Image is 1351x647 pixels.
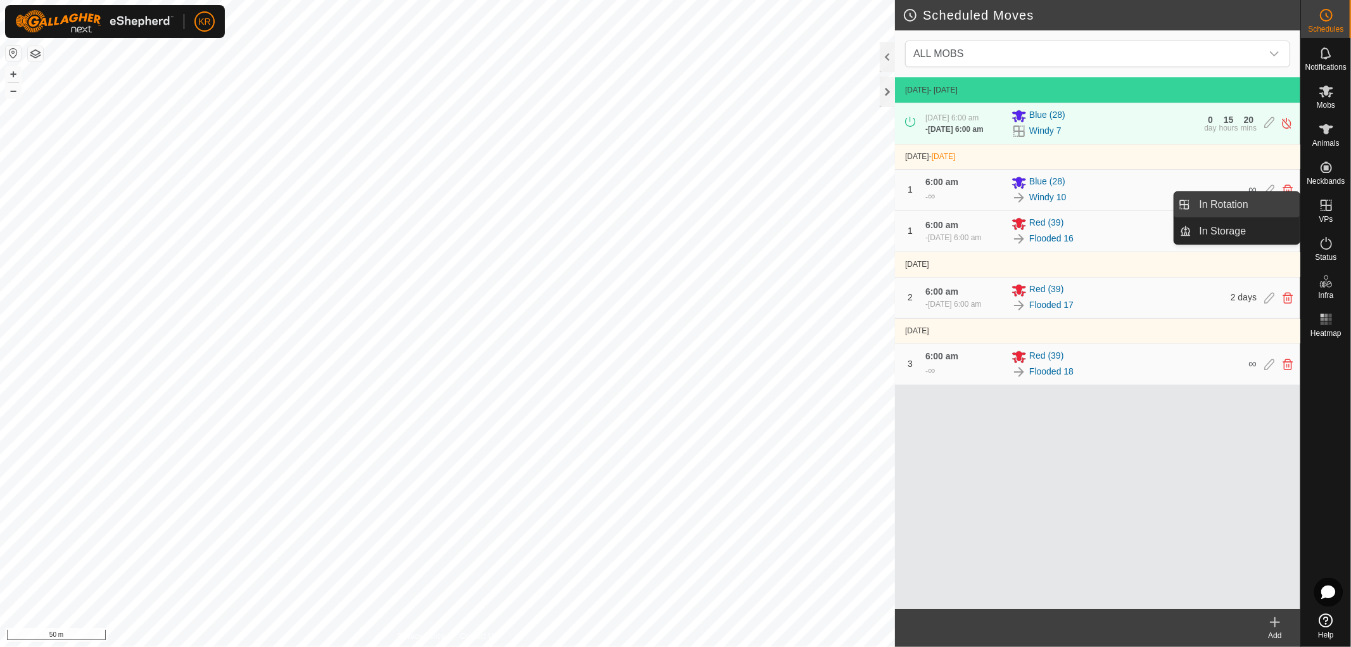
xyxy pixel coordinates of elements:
span: Notifications [1305,63,1347,71]
span: [DATE] [905,86,929,94]
span: [DATE] [905,260,929,269]
button: – [6,83,21,98]
span: Blue (28) [1029,175,1065,190]
span: [DATE] 6:00 am [928,300,981,309]
span: ALL MOBS [908,41,1262,67]
span: Mobs [1317,101,1335,109]
span: 2 [908,292,913,302]
a: Windy 10 [1029,191,1066,204]
a: Windy 7 [1029,124,1062,138]
button: + [6,67,21,82]
span: ∞ [928,191,935,202]
button: Map Layers [28,46,43,61]
img: Turn off schedule move [1281,117,1293,130]
span: 1 [908,184,913,195]
li: In Rotation [1174,192,1300,217]
span: - [929,152,956,161]
img: To [1012,231,1027,247]
span: ∞ [1248,357,1257,370]
div: 0 [1208,115,1213,124]
span: VPs [1319,215,1333,223]
span: [DATE] 6:00 am [925,113,979,122]
span: [DATE] 6:00 am [928,233,981,242]
span: ALL MOBS [913,48,963,59]
a: Flooded 18 [1029,365,1074,378]
a: Flooded 16 [1029,232,1074,245]
span: Neckbands [1307,177,1345,185]
span: In Rotation [1200,197,1248,212]
a: Contact Us [460,631,497,642]
span: Infra [1318,291,1333,299]
span: ∞ [1248,183,1257,196]
img: To [1012,364,1027,380]
span: - [DATE] [929,86,958,94]
div: day [1204,124,1216,132]
div: 20 [1244,115,1254,124]
span: 2 days [1231,292,1257,302]
span: [DATE] [905,152,929,161]
div: Add [1250,630,1300,641]
span: Red (39) [1029,283,1063,298]
span: 6:00 am [925,220,958,230]
span: Heatmap [1310,330,1341,337]
span: Blue (28) [1029,108,1065,124]
a: Help [1301,608,1351,644]
span: 6:00 am [925,286,958,297]
span: [DATE] [932,152,956,161]
span: ∞ [928,365,935,376]
span: 6:00 am [925,351,958,361]
a: Privacy Policy [398,631,445,642]
button: Reset Map [6,46,21,61]
h2: Scheduled Moves [903,8,1300,23]
div: - [925,189,935,204]
div: - [925,363,935,378]
a: In Storage [1192,219,1300,244]
a: Flooded 17 [1029,298,1074,312]
div: hours [1219,124,1238,132]
div: dropdown trigger [1262,41,1287,67]
span: 6:00 am [925,177,958,187]
span: [DATE] [905,326,929,335]
span: Red (39) [1029,216,1063,231]
div: mins [1241,124,1257,132]
div: - [925,298,981,310]
span: Help [1318,631,1334,639]
div: - [925,232,981,243]
img: Gallagher Logo [15,10,174,33]
li: In Storage [1174,219,1300,244]
div: 15 [1224,115,1234,124]
a: In Rotation [1192,192,1300,217]
span: In Storage [1200,224,1246,239]
span: 1 [908,226,913,236]
span: Status [1315,253,1336,261]
span: KR [198,15,210,29]
span: Animals [1312,139,1340,147]
span: [DATE] 6:00 am [928,125,984,134]
span: Schedules [1308,25,1343,33]
div: - [925,124,984,135]
span: Red (39) [1029,349,1063,364]
span: 3 [908,359,913,369]
img: To [1012,298,1027,313]
img: To [1012,190,1027,205]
